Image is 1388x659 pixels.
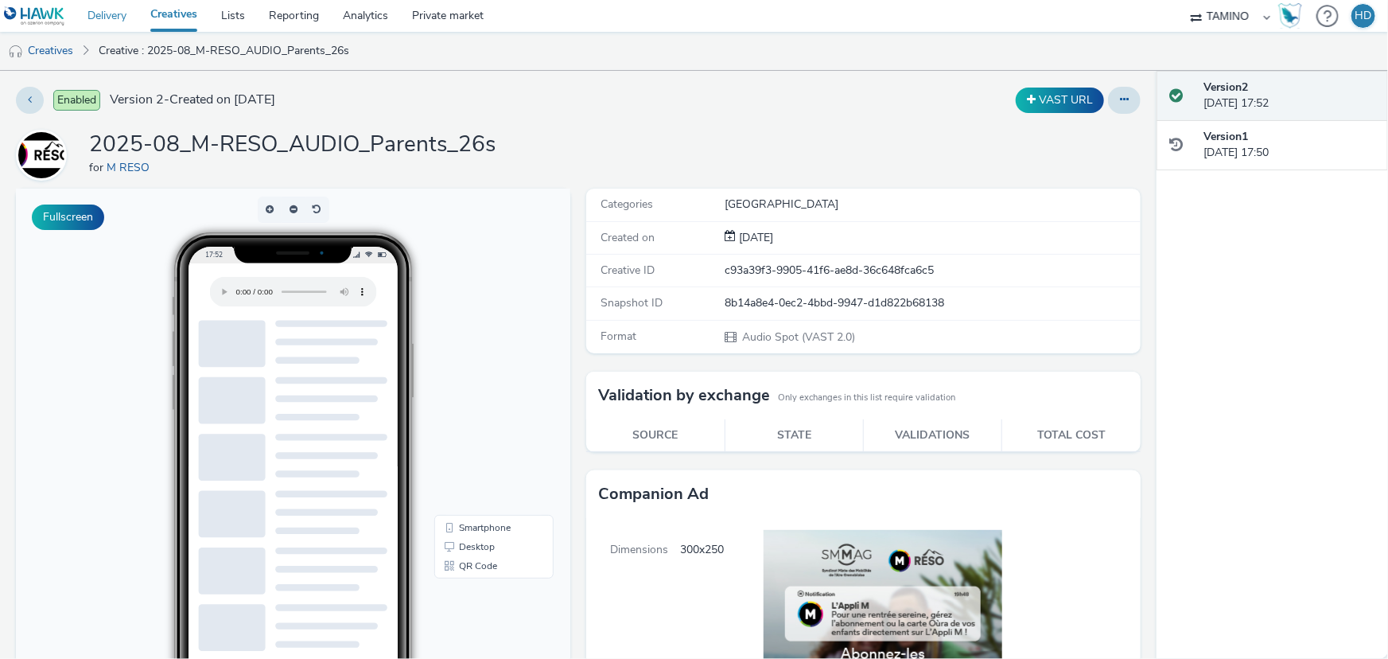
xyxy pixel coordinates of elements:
[4,6,65,26] img: undefined Logo
[1203,129,1248,144] strong: Version 1
[1278,3,1302,29] img: Hawk Academy
[1016,88,1104,113] button: VAST URL
[8,44,24,60] img: audio
[601,197,653,212] span: Categories
[725,263,1139,279] div: c93a39f3-9905-41f6-ae8d-36c648fca6c5
[736,230,773,245] span: [DATE]
[443,372,481,382] span: QR Code
[91,32,357,70] a: Creative : 2025-08_M-RESO_AUDIO_Parents_26s
[107,160,156,175] a: M RESO
[443,334,495,344] span: Smartphone
[741,329,855,345] span: Audio Spot (VAST 2.0)
[736,230,773,246] div: Creation 27 August 2025, 17:50
[725,197,1139,213] div: [GEOGRAPHIC_DATA]
[53,90,100,111] span: Enabled
[422,349,535,368] li: Desktop
[443,353,479,363] span: Desktop
[110,91,275,109] span: Version 2 - Created on [DATE]
[864,419,1002,452] th: Validations
[1203,129,1375,162] div: [DATE] 17:50
[1203,80,1375,112] div: [DATE] 17:52
[18,132,64,178] img: M RESO
[16,147,73,162] a: M RESO
[32,205,104,230] button: Fullscreen
[189,61,207,70] span: 17:52
[1355,4,1372,28] div: HD
[601,263,655,278] span: Creative ID
[1002,419,1141,452] th: Total cost
[422,368,535,387] li: QR Code
[89,130,496,160] h1: 2025-08_M-RESO_AUDIO_Parents_26s
[601,230,655,245] span: Created on
[598,482,709,506] h3: Companion Ad
[598,384,770,407] h3: Validation by exchange
[725,295,1139,311] div: 8b14a8e4-0ec2-4bbd-9947-d1d822b68138
[601,295,663,310] span: Snapshot ID
[601,329,636,344] span: Format
[778,392,955,404] small: Only exchanges in this list require validation
[725,419,863,452] th: State
[1012,88,1108,113] div: Duplicate the creative as a VAST URL
[422,329,535,349] li: Smartphone
[89,160,107,175] span: for
[586,419,725,452] th: Source
[1278,3,1308,29] a: Hawk Academy
[1203,80,1248,95] strong: Version 2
